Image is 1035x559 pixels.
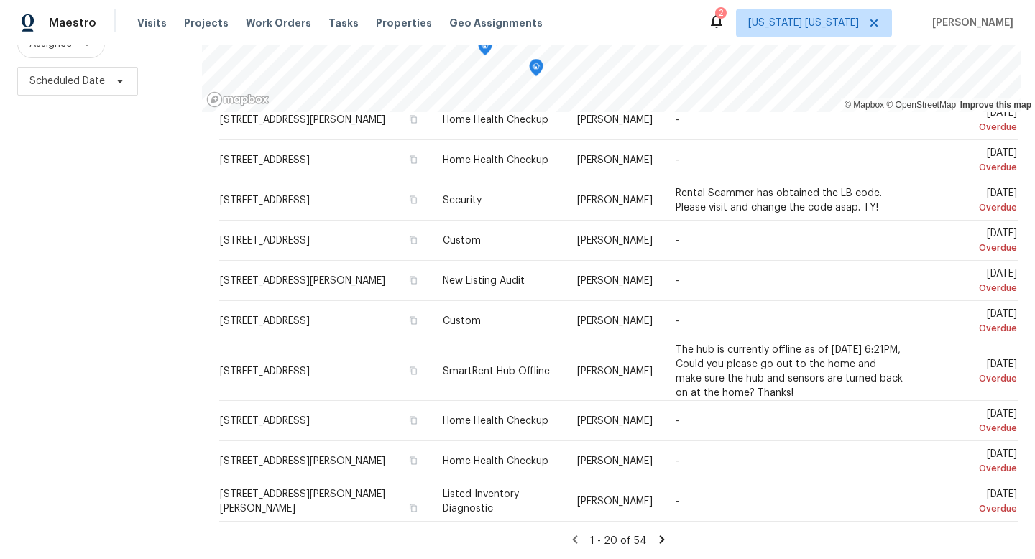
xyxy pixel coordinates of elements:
span: [STREET_ADDRESS][PERSON_NAME] [220,115,385,125]
a: Mapbox homepage [206,91,270,108]
span: Work Orders [246,16,311,30]
span: [PERSON_NAME] [577,276,653,286]
span: [DATE] [927,108,1017,134]
div: Overdue [927,461,1017,476]
span: - [676,416,679,426]
span: - [676,276,679,286]
span: Maestro [49,16,96,30]
button: Copy Address [407,364,420,376]
span: - [676,496,679,507]
span: Properties [376,16,432,30]
span: - [676,456,679,466]
span: [PERSON_NAME] [577,416,653,426]
div: Overdue [927,371,1017,385]
button: Copy Address [407,502,420,514]
span: The hub is currently offline as of [DATE] 6:21PM, Could you please go out to the home and make su... [676,344,903,397]
button: Copy Address [407,314,420,327]
div: Map marker [478,38,492,60]
div: Overdue [927,281,1017,295]
div: 2 [719,6,724,20]
span: - [676,115,679,125]
span: SmartRent Hub Offline [443,366,550,376]
span: Custom [443,236,481,246]
span: [DATE] [927,489,1017,516]
span: [DATE] [927,148,1017,175]
div: Overdue [927,241,1017,255]
span: 1 - 20 of 54 [590,536,647,546]
a: OpenStreetMap [886,100,956,110]
a: Mapbox [845,100,884,110]
span: [PERSON_NAME] [577,366,653,376]
span: [STREET_ADDRESS] [220,416,310,426]
span: [STREET_ADDRESS] [220,316,310,326]
span: [DATE] [927,449,1017,476]
span: Security [443,195,482,205]
div: Map marker [529,59,543,81]
span: [US_STATE] [US_STATE] [748,16,859,30]
span: New Listing Audit [443,276,525,286]
span: [PERSON_NAME] [577,155,653,165]
span: Geo Assignments [449,16,543,30]
span: Home Health Checkup [443,155,548,165]
span: [PERSON_NAME] [577,195,653,205]
span: - [676,236,679,246]
span: [STREET_ADDRESS] [220,155,310,165]
span: [STREET_ADDRESS] [220,195,310,205]
span: [PERSON_NAME] [926,16,1013,30]
span: [DATE] [927,188,1017,215]
button: Copy Address [407,414,420,427]
span: [STREET_ADDRESS][PERSON_NAME] [220,276,385,286]
button: Copy Address [407,274,420,287]
span: Home Health Checkup [443,115,548,125]
span: [PERSON_NAME] [577,115,653,125]
span: [PERSON_NAME] [577,316,653,326]
span: [DATE] [927,359,1017,385]
span: Projects [184,16,229,30]
span: [STREET_ADDRESS][PERSON_NAME][PERSON_NAME] [220,489,385,514]
button: Copy Address [407,113,420,126]
span: [DATE] [927,409,1017,435]
button: Copy Address [407,234,420,246]
span: [STREET_ADDRESS][PERSON_NAME] [220,456,385,466]
span: Visits [137,16,167,30]
span: [PERSON_NAME] [577,236,653,246]
span: - [676,155,679,165]
div: Overdue [927,160,1017,175]
span: Tasks [328,18,359,28]
div: Overdue [927,120,1017,134]
span: [DATE] [927,309,1017,336]
span: Listed Inventory Diagnostic [443,489,519,514]
span: Custom [443,316,481,326]
div: Overdue [927,421,1017,435]
a: Improve this map [960,100,1031,110]
div: Overdue [927,321,1017,336]
button: Copy Address [407,454,420,467]
span: Scheduled Date [29,74,105,88]
span: Rental Scammer has obtained the LB code. Please visit and change the code asap. TY! [676,188,882,213]
div: Overdue [927,200,1017,215]
button: Copy Address [407,193,420,206]
span: [STREET_ADDRESS] [220,366,310,376]
span: [PERSON_NAME] [577,456,653,466]
span: [DATE] [927,269,1017,295]
span: [STREET_ADDRESS] [220,236,310,246]
button: Copy Address [407,153,420,166]
span: [DATE] [927,228,1017,255]
span: Home Health Checkup [443,456,548,466]
span: - [676,316,679,326]
div: Overdue [927,502,1017,516]
span: Home Health Checkup [443,416,548,426]
span: [PERSON_NAME] [577,496,653,507]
